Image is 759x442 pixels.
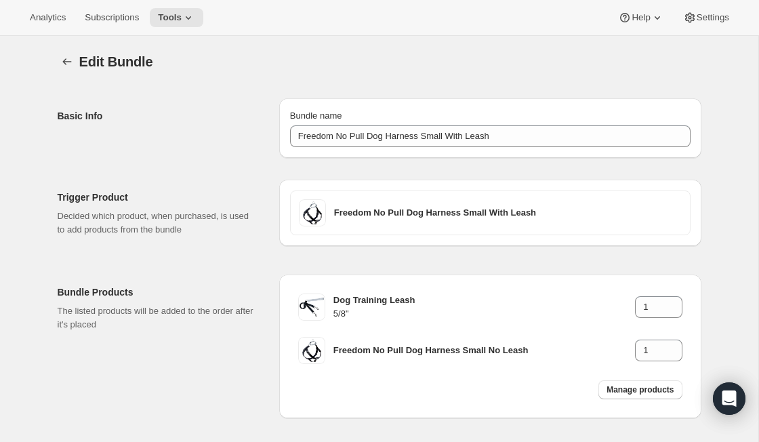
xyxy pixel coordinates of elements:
[713,382,745,415] div: Open Intercom Messenger
[30,12,66,23] span: Analytics
[77,8,147,27] button: Subscriptions
[333,307,635,321] h4: 5/8"
[150,8,203,27] button: Tools
[290,110,342,121] span: Bundle name
[22,8,74,27] button: Analytics
[58,109,258,123] h2: Basic Info
[298,294,325,321] img: assets_2Fproducts_2F535029_2F1603334199321-Training-Leash-Black-and-Silver_99b0c36d-689a-4526-b07...
[79,54,153,69] span: Edit Bundle
[333,294,635,307] h3: Dog Training Leash
[632,12,650,23] span: Help
[598,380,682,399] button: Manage products
[334,206,682,220] h3: Freedom No Pull Dog Harness Small With Leash
[299,199,326,226] img: assets_2Fproducts_2F534660_2F1604437398632-Freedom-No-Pull-Harness-Black_ba3d8fec-db97-42aa-86ab-...
[675,8,737,27] button: Settings
[58,190,258,204] h2: Trigger Product
[58,52,77,71] button: Bundles
[610,8,672,27] button: Help
[298,337,325,364] img: assets_2Fproducts_2F534660_2F1604437398632-Freedom-No-Pull-Harness-Black_8407695e-bb09-4958-9c05-...
[158,12,182,23] span: Tools
[85,12,139,23] span: Subscriptions
[697,12,729,23] span: Settings
[58,209,258,237] p: Decided which product, when purchased, is used to add products from the bundle
[290,125,691,147] input: ie. Smoothie box
[333,344,635,357] h3: Freedom No Pull Dog Harness Small No Leash
[58,285,258,299] h2: Bundle Products
[607,384,674,395] span: Manage products
[58,304,258,331] p: The listed products will be added to the order after it's placed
